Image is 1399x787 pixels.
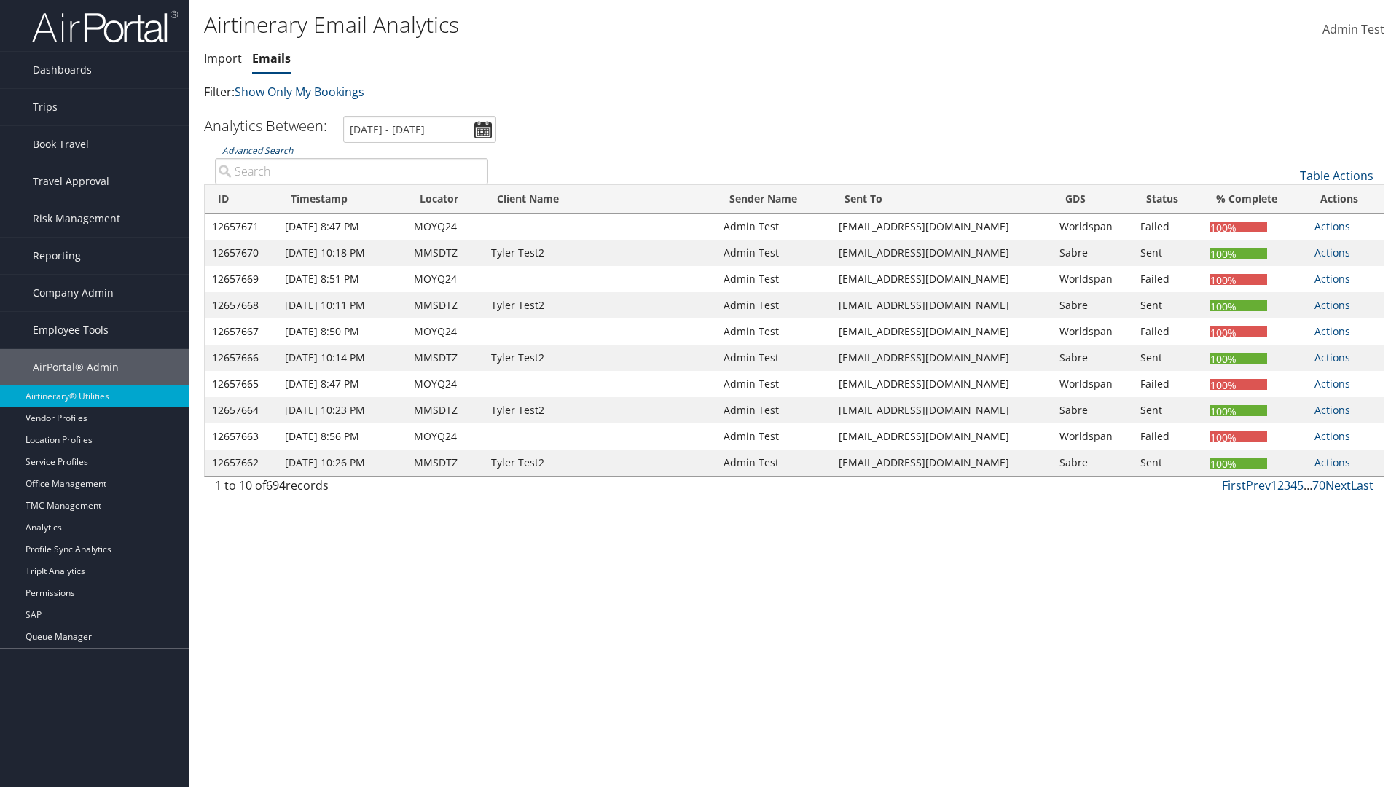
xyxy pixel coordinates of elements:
td: [EMAIL_ADDRESS][DOMAIN_NAME] [831,450,1052,476]
td: 12657668 [205,292,278,318]
td: MOYQ24 [407,214,484,240]
img: airportal-logo.png [32,9,178,44]
td: MMSDTZ [407,345,484,371]
a: Last [1351,477,1373,493]
td: MMSDTZ [407,397,484,423]
div: 100% [1210,458,1267,469]
td: Admin Test [716,266,831,292]
td: MOYQ24 [407,318,484,345]
a: Table Actions [1300,168,1373,184]
td: 12657670 [205,240,278,266]
td: MOYQ24 [407,423,484,450]
td: 12657665 [205,371,278,397]
td: Sabre [1052,345,1133,371]
a: First [1222,477,1246,493]
td: [DATE] 10:11 PM [278,292,407,318]
a: Emails [252,50,291,66]
div: 100% [1210,300,1267,311]
td: [DATE] 10:23 PM [278,397,407,423]
td: Admin Test [716,214,831,240]
td: [EMAIL_ADDRESS][DOMAIN_NAME] [831,423,1052,450]
h1: Airtinerary Email Analytics [204,9,991,40]
td: Worldspan [1052,318,1133,345]
td: Tyler Test2 [484,292,716,318]
a: Actions [1314,272,1350,286]
input: Advanced Search [215,158,488,184]
td: [DATE] 8:47 PM [278,371,407,397]
td: Worldspan [1052,214,1133,240]
td: Failed [1133,214,1203,240]
td: [DATE] 10:26 PM [278,450,407,476]
th: GDS: activate to sort column ascending [1052,185,1133,214]
td: [DATE] 8:51 PM [278,266,407,292]
td: Admin Test [716,397,831,423]
td: Failed [1133,266,1203,292]
a: 2 [1277,477,1284,493]
div: 100% [1210,431,1267,442]
a: Next [1325,477,1351,493]
div: 100% [1210,274,1267,285]
span: Travel Approval [33,163,109,200]
td: Worldspan [1052,423,1133,450]
a: Show Only My Bookings [235,84,364,100]
td: Admin Test [716,240,831,266]
a: Prev [1246,477,1271,493]
a: Actions [1314,351,1350,364]
a: 4 [1290,477,1297,493]
td: 12657662 [205,450,278,476]
td: MMSDTZ [407,292,484,318]
td: Sabre [1052,450,1133,476]
td: Sabre [1052,397,1133,423]
th: % Complete: activate to sort column ascending [1203,185,1307,214]
th: Locator [407,185,484,214]
th: Sender Name: activate to sort column ascending [716,185,831,214]
a: Actions [1314,324,1350,338]
td: [EMAIL_ADDRESS][DOMAIN_NAME] [831,214,1052,240]
th: Sent To: activate to sort column ascending [831,185,1052,214]
a: 3 [1284,477,1290,493]
td: 12657669 [205,266,278,292]
a: Actions [1314,377,1350,391]
td: 12657663 [205,423,278,450]
td: Tyler Test2 [484,240,716,266]
td: MMSDTZ [407,450,484,476]
td: Admin Test [716,371,831,397]
div: 100% [1210,353,1267,364]
a: Actions [1314,429,1350,443]
h3: Analytics Between: [204,116,327,136]
td: [EMAIL_ADDRESS][DOMAIN_NAME] [831,318,1052,345]
td: Worldspan [1052,371,1133,397]
span: Book Travel [33,126,89,163]
td: 12657671 [205,214,278,240]
a: Actions [1314,219,1350,233]
div: 100% [1210,405,1267,416]
td: Failed [1133,371,1203,397]
span: Reporting [33,238,81,274]
td: Sent [1133,345,1203,371]
span: Dashboards [33,52,92,88]
div: 100% [1210,222,1267,232]
span: Company Admin [33,275,114,311]
div: 100% [1210,248,1267,259]
a: Actions [1314,455,1350,469]
th: Client Name: activate to sort column ascending [484,185,716,214]
td: 12657664 [205,397,278,423]
td: [EMAIL_ADDRESS][DOMAIN_NAME] [831,240,1052,266]
td: [DATE] 8:47 PM [278,214,407,240]
a: 5 [1297,477,1304,493]
a: 70 [1312,477,1325,493]
a: Actions [1314,298,1350,312]
div: 100% [1210,379,1267,390]
th: Actions [1307,185,1384,214]
span: … [1304,477,1312,493]
td: Sabre [1052,240,1133,266]
span: Employee Tools [33,312,109,348]
span: AirPortal® Admin [33,349,119,385]
a: Admin Test [1322,7,1384,52]
div: 100% [1210,326,1267,337]
th: Timestamp: activate to sort column ascending [278,185,407,214]
span: Trips [33,89,58,125]
td: Failed [1133,318,1203,345]
td: Admin Test [716,318,831,345]
td: Admin Test [716,450,831,476]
